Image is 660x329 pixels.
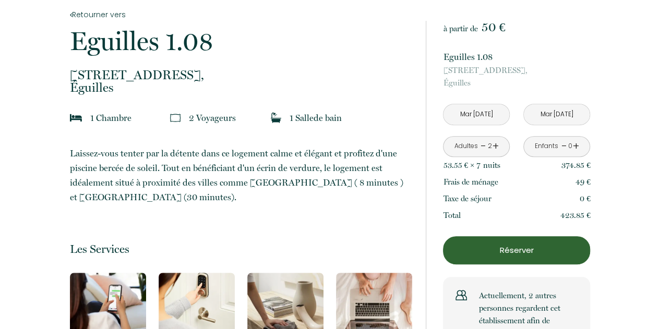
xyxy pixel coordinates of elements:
p: Total [443,209,460,222]
p: 423.85 € [560,209,591,222]
p: Taxe de séjour [443,192,491,205]
a: Retourner vers [70,9,412,20]
p: 1 Salle de bain [290,111,342,125]
img: guests [170,113,181,123]
p: Eguilles 1.08 [70,28,412,54]
button: Réserver [443,236,590,264]
p: 1 Chambre [90,111,131,125]
a: - [561,138,567,154]
a: + [573,138,579,154]
p: Frais de ménage [443,176,498,188]
input: Départ [524,104,590,125]
p: Éguilles [70,69,412,94]
p: Éguilles [443,64,590,89]
div: 2 [487,141,493,151]
p: 374.85 € [561,159,591,172]
p: Les Services [70,242,412,256]
a: + [493,138,499,154]
span: s [232,113,236,123]
img: users [455,289,467,301]
div: Adultes [454,141,477,151]
span: s [497,161,500,170]
div: Enfants [535,141,558,151]
span: [STREET_ADDRESS], [70,69,412,81]
p: 2 Voyageur [189,111,236,125]
div: 0 [568,141,573,151]
p: 0 € [580,192,591,205]
p: Laissez-vous tenter par la détente dans ce logement calme et élégant et profitez d'une piscine be... [70,146,412,204]
p: Réserver [447,244,586,257]
a: - [481,138,486,154]
p: 49 € [575,176,591,188]
p: Eguilles 1.08 [443,50,590,64]
span: à partir de [443,24,477,33]
span: 50 € [481,20,505,34]
span: [STREET_ADDRESS], [443,64,590,77]
input: Arrivée [443,104,509,125]
p: 53.55 € × 7 nuit [443,159,500,172]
